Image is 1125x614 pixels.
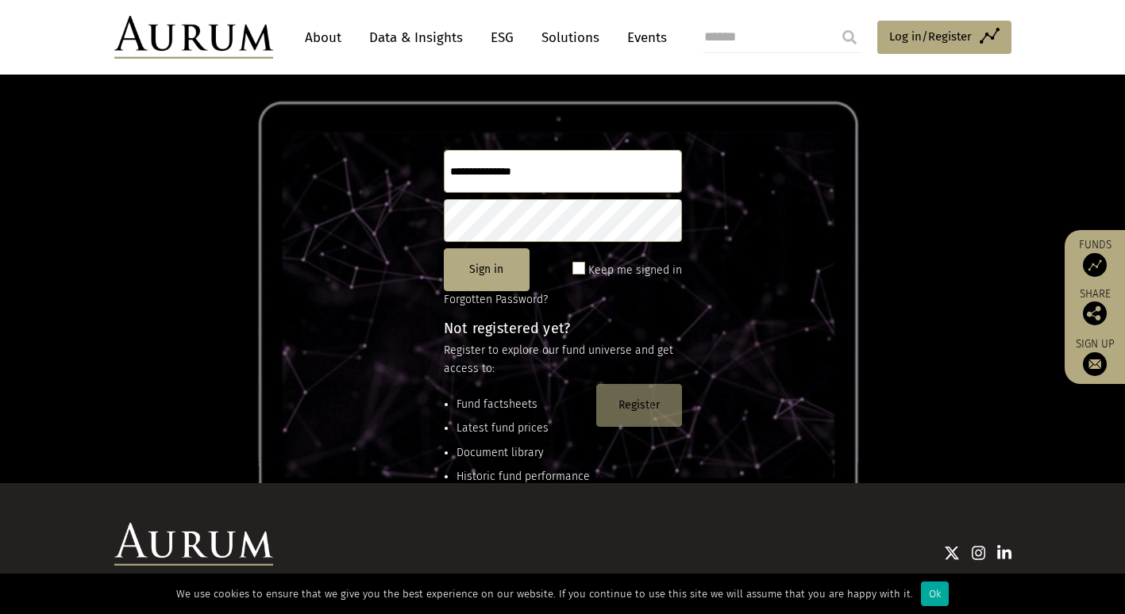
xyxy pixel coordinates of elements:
span: Log in/Register [889,27,972,46]
img: Access Funds [1083,253,1107,277]
img: Share this post [1083,301,1107,325]
h4: Not registered yet? [444,321,682,336]
img: Aurum Logo [114,523,273,566]
a: About [297,23,349,52]
img: Aurum [114,16,273,59]
a: ESG [483,23,522,52]
button: Register [596,384,682,427]
li: Latest fund prices [457,420,590,437]
a: Events [619,23,667,52]
a: Solutions [534,23,607,52]
p: Register to explore our fund universe and get access to: [444,342,682,378]
div: Share [1073,289,1117,325]
div: Ok [921,581,949,606]
a: Sign up [1073,337,1117,376]
a: Forgotten Password? [444,293,548,306]
img: Sign up to our newsletter [1083,352,1107,376]
img: Instagram icon [972,545,986,561]
a: Funds [1073,238,1117,277]
input: Submit [834,21,865,53]
button: Sign in [444,248,530,291]
a: Log in/Register [877,21,1011,54]
a: Data & Insights [361,23,471,52]
img: Twitter icon [944,545,960,561]
li: Document library [457,444,590,462]
li: Fund factsheets [457,396,590,413]
img: Linkedin icon [997,545,1011,561]
label: Keep me signed in [588,261,682,280]
li: Historic fund performance [457,468,590,485]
